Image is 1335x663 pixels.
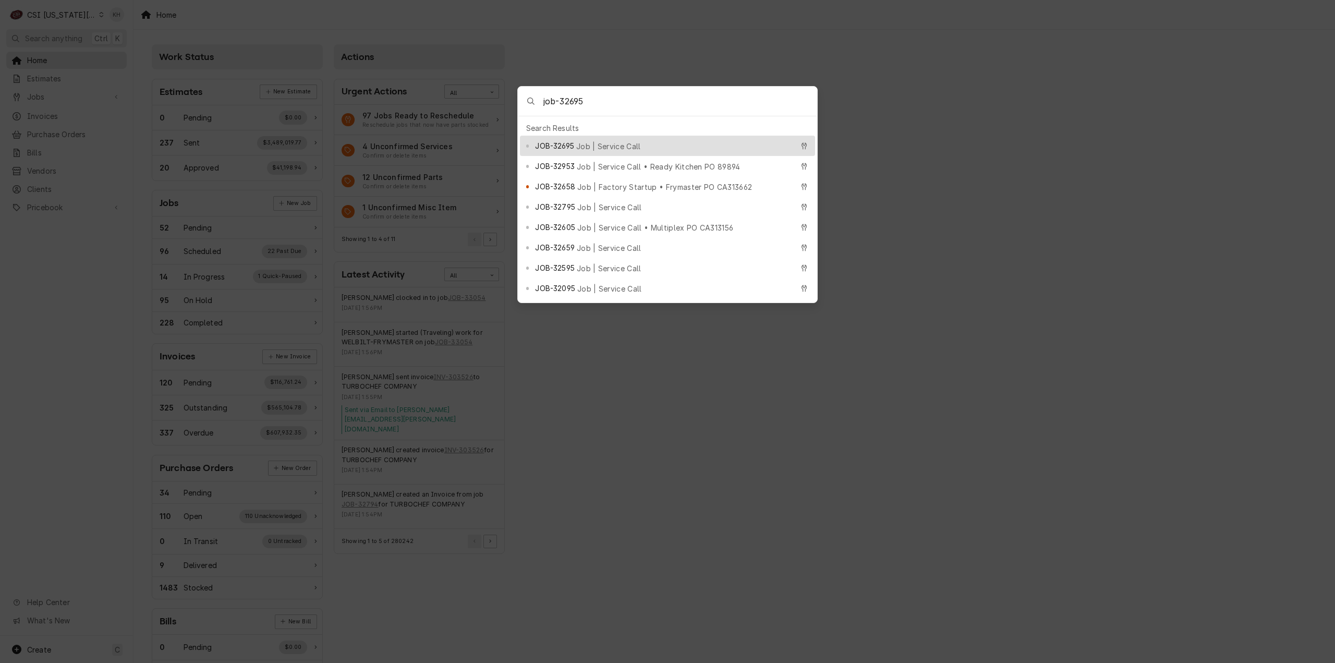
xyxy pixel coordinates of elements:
span: Job | Service Call • Ready Kitchen PO 89894 [577,161,741,172]
span: Job | Service Call [577,243,641,254]
span: Job | Factory Startup • Frymaster PO CA313662 [577,182,752,192]
span: JOB-32658 [535,181,575,192]
span: Job | Service Call [576,141,641,152]
div: Search Results [520,120,815,136]
span: Job | Service Call [577,202,642,213]
span: JOB-32595 [535,262,574,273]
span: Job | Service Call [577,283,642,294]
span: Job | Service Call [577,263,641,274]
span: JOB-32659 [535,242,574,253]
span: JOB-32953 [535,161,574,172]
span: JOB-32795 [535,201,575,212]
span: Job | Service Call • Multiplex PO CA313156 [577,222,733,233]
div: Global Command Menu [517,86,818,303]
span: JOB-32695 [535,140,574,151]
span: JOB-32095 [535,283,575,294]
input: Search anything [543,87,817,116]
span: JOB-32605 [535,222,575,233]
